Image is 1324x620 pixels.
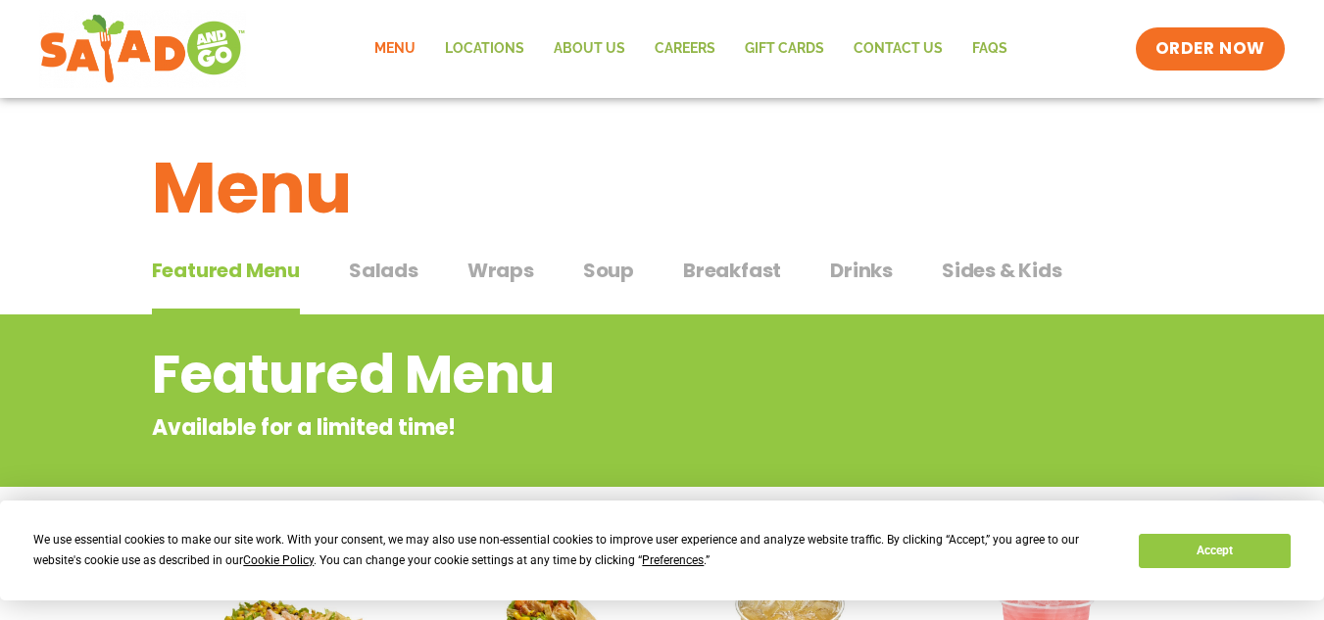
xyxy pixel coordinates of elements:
h1: Menu [152,135,1173,241]
span: ORDER NOW [1155,37,1265,61]
a: Menu [360,26,430,72]
button: Accept [1139,534,1290,568]
p: Available for a limited time! [152,411,1015,444]
span: Sides & Kids [942,256,1062,285]
span: Soup [583,256,634,285]
nav: Menu [360,26,1022,72]
h2: Featured Menu [152,335,1015,414]
span: Preferences [642,553,704,567]
a: FAQs [957,26,1022,72]
div: Tabbed content [152,249,1173,315]
a: GIFT CARDS [730,26,839,72]
a: ORDER NOW [1136,27,1285,71]
span: Drinks [830,256,893,285]
a: Contact Us [839,26,957,72]
a: Careers [640,26,730,72]
a: Locations [430,26,539,72]
img: new-SAG-logo-768×292 [39,10,246,88]
span: Salads [349,256,418,285]
span: Wraps [467,256,534,285]
div: We use essential cookies to make our site work. With your consent, we may also use non-essential ... [33,530,1115,571]
span: Breakfast [683,256,781,285]
a: About Us [539,26,640,72]
span: Featured Menu [152,256,300,285]
span: Cookie Policy [243,553,314,567]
